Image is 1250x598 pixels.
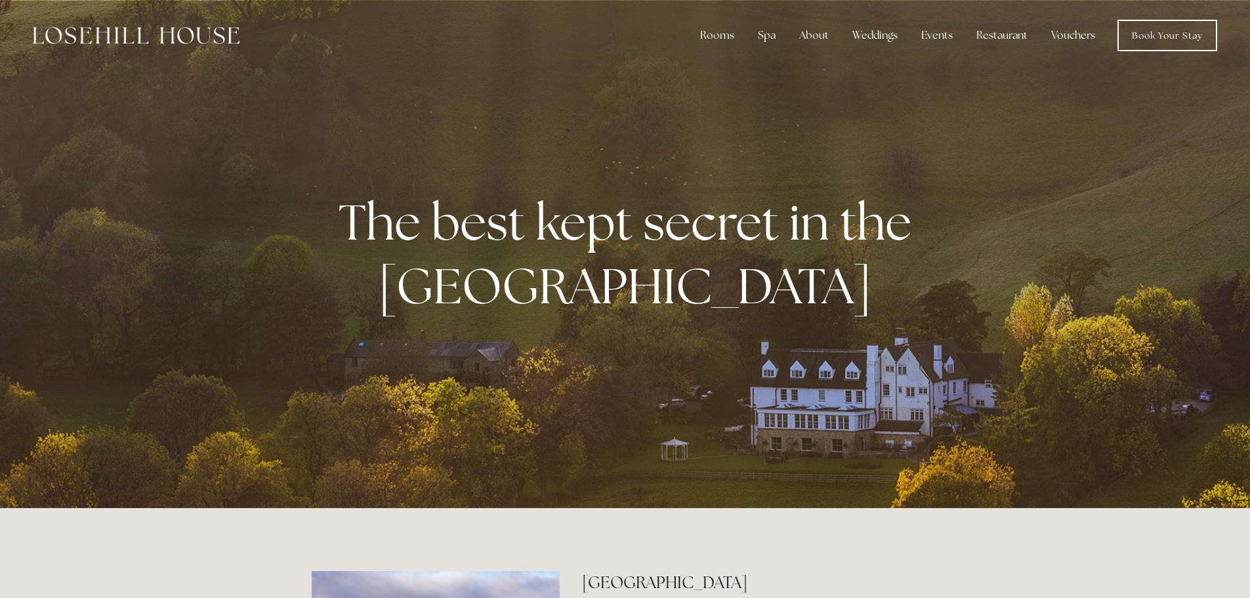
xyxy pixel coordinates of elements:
[690,22,745,49] div: Rooms
[1117,20,1217,51] a: Book Your Stay
[747,22,786,49] div: Spa
[1041,22,1106,49] a: Vouchers
[842,22,908,49] div: Weddings
[339,190,922,318] strong: The best kept secret in the [GEOGRAPHIC_DATA]
[582,571,938,594] h2: [GEOGRAPHIC_DATA]
[789,22,839,49] div: About
[33,27,240,44] img: Losehill House
[911,22,963,49] div: Events
[966,22,1038,49] div: Restaurant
